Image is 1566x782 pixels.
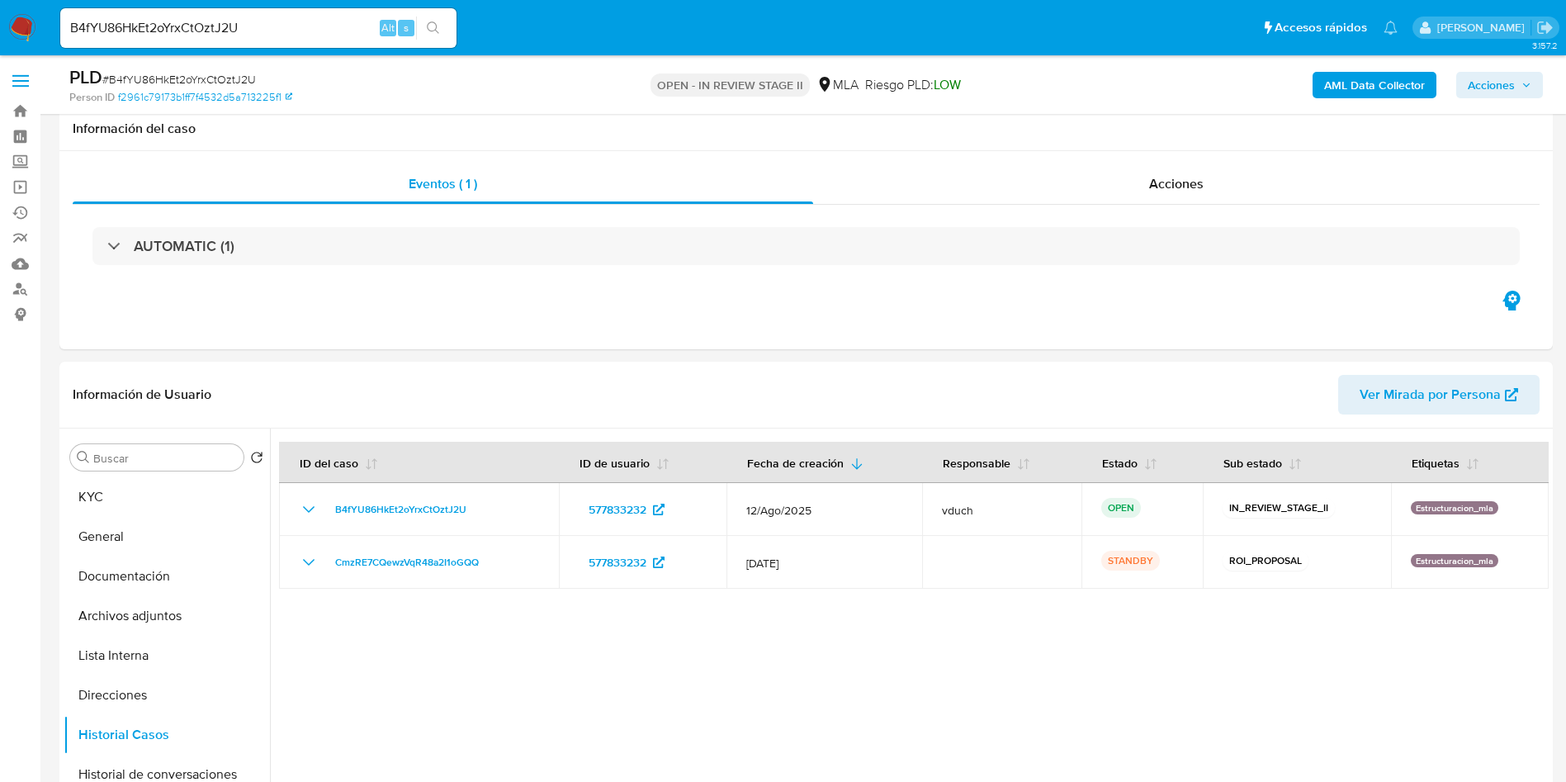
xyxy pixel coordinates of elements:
[64,636,270,675] button: Lista Interna
[1384,21,1398,35] a: Notificaciones
[69,64,102,90] b: PLD
[1338,375,1540,415] button: Ver Mirada por Persona
[64,596,270,636] button: Archivos adjuntos
[64,557,270,596] button: Documentación
[1324,72,1425,98] b: AML Data Collector
[1456,72,1543,98] button: Acciones
[1149,174,1204,193] span: Acciones
[77,451,90,464] button: Buscar
[1360,375,1501,415] span: Ver Mirada por Persona
[409,174,477,193] span: Eventos ( 1 )
[118,90,292,105] a: f2961c79173b1ff7f4532d5a713225f1
[93,451,237,466] input: Buscar
[250,451,263,469] button: Volver al orden por defecto
[816,76,859,94] div: MLA
[1437,20,1531,36] p: valeria.duch@mercadolibre.com
[404,20,409,36] span: s
[69,90,115,105] b: Person ID
[1313,72,1436,98] button: AML Data Collector
[1275,19,1367,36] span: Accesos rápidos
[64,477,270,517] button: KYC
[64,715,270,755] button: Historial Casos
[381,20,395,36] span: Alt
[865,76,961,94] span: Riesgo PLD:
[73,121,1540,137] h1: Información del caso
[92,227,1520,265] div: AUTOMATIC (1)
[934,75,961,94] span: LOW
[416,17,450,40] button: search-icon
[134,237,234,255] h3: AUTOMATIC (1)
[1468,72,1515,98] span: Acciones
[1536,19,1554,36] a: Salir
[64,517,270,557] button: General
[64,675,270,715] button: Direcciones
[102,71,256,88] span: # B4fYU86HkEt2oYrxCtOztJ2U
[651,73,810,97] p: OPEN - IN REVIEW STAGE II
[73,386,211,403] h1: Información de Usuario
[60,17,457,39] input: Buscar usuario o caso...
